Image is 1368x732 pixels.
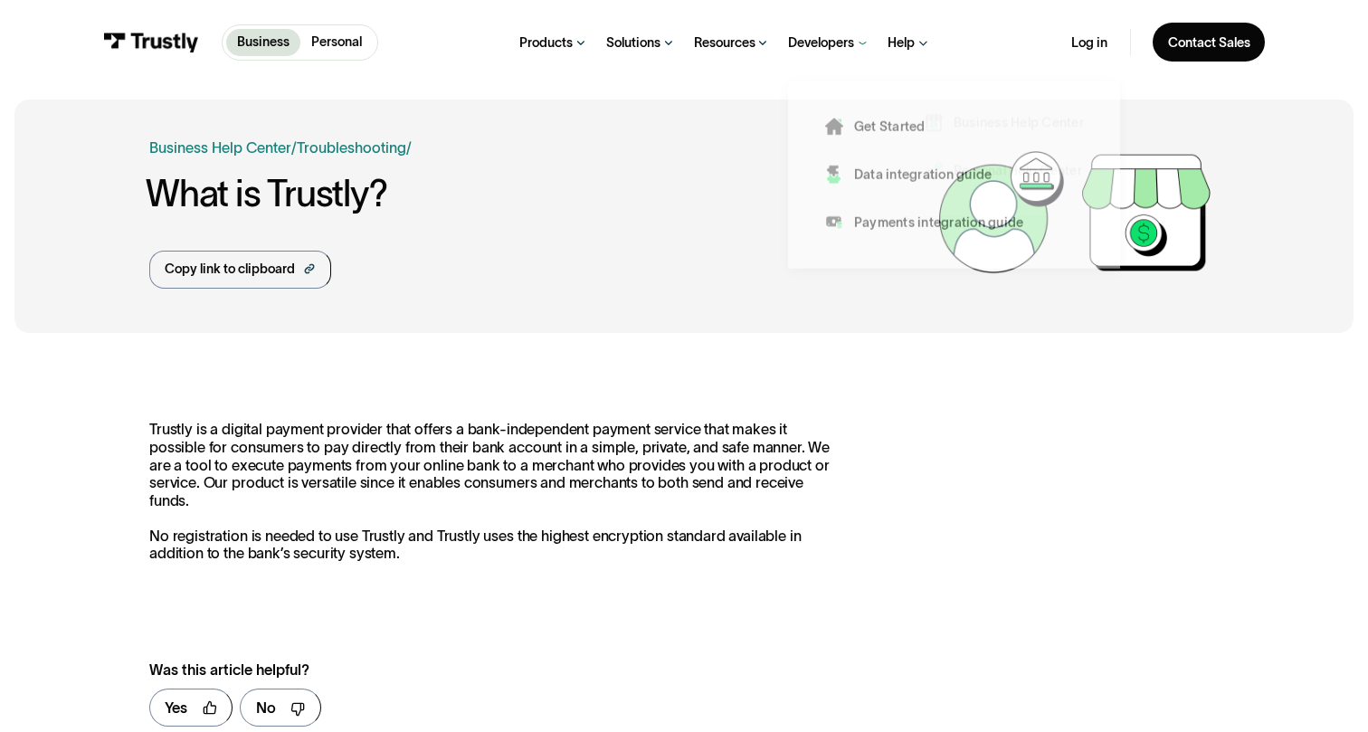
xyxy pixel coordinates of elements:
a: Get Started [825,117,926,135]
p: Business [237,33,290,52]
div: Data integration guide [854,165,993,183]
div: No [256,697,276,718]
a: Yes [149,689,233,727]
a: Business [226,29,300,56]
nav: Help [888,76,1220,216]
h1: What is Trustly? [146,174,929,214]
div: Business Help Center [954,113,1084,131]
div: Resources [694,34,755,52]
div: Help [888,34,915,52]
a: Personal [300,29,373,56]
a: Contact Sales [1153,23,1265,62]
div: Payments integration guide [854,213,1024,231]
nav: Developers [788,80,1120,268]
div: Copy link to clipboard [165,260,295,279]
div: Was this article helpful? [149,659,798,680]
p: Personal [311,33,362,52]
div: Yes [165,697,187,718]
p: Trustly is a digital payment provider that offers a bank-independent payment service that makes i... [149,421,838,563]
div: Personal Help Center [954,161,1082,179]
div: Developers [788,34,854,52]
a: Copy link to clipboard [149,251,330,289]
a: Business Help Center [149,137,291,158]
a: Log in [1071,34,1107,52]
div: / [291,137,297,158]
a: Data integration guide [825,165,993,183]
a: Personal Help Center [925,161,1082,179]
img: Trustly Logo [103,33,199,52]
div: Get Started [854,117,926,135]
a: No [240,689,320,727]
div: Products [519,34,573,52]
div: Contact Sales [1168,34,1250,52]
a: Business Help Center [925,113,1084,131]
a: Troubleshooting [297,139,406,156]
div: / [406,137,412,158]
div: Solutions [606,34,660,52]
a: Payments integration guide [825,213,1024,231]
